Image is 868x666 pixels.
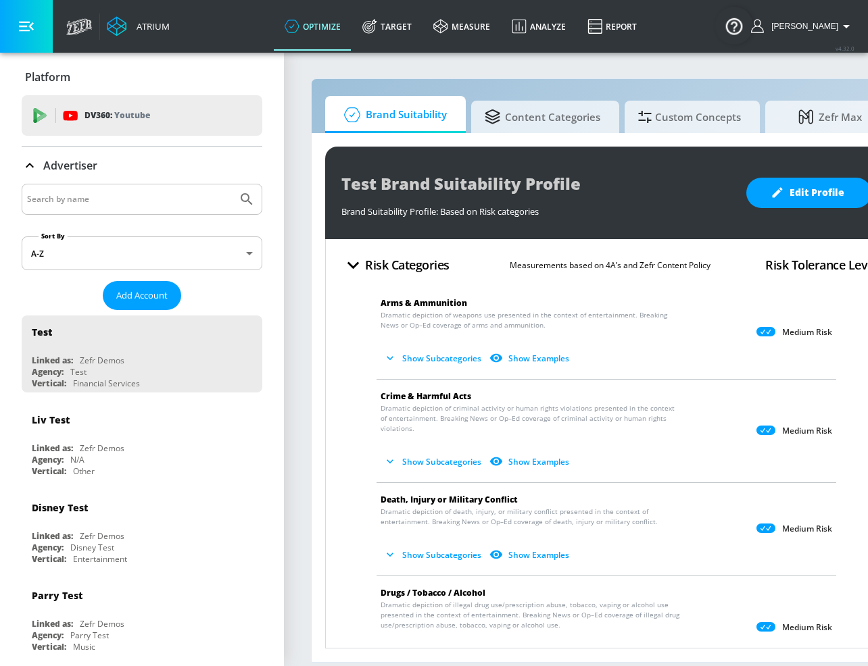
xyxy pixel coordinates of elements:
div: Parry TestLinked as:Zefr DemosAgency:Parry TestVertical:Music [22,579,262,656]
div: Brand Suitability Profile: Based on Risk categories [341,199,733,217]
button: Show Examples [487,347,575,369]
div: Liv Test [32,413,70,426]
a: Target [352,2,423,51]
a: optimize [274,2,352,51]
button: Risk Categories [336,249,455,281]
span: login as: justin.nim@zefr.com [766,22,838,31]
div: Parry Test [70,630,109,641]
a: Analyze [501,2,577,51]
div: TestLinked as:Zefr DemosAgency:TestVertical:Financial Services [22,315,262,392]
p: Youtube [114,108,150,122]
div: Zefr Demos [80,618,124,630]
span: Arms & Ammunition [381,297,467,309]
div: Test [70,366,87,378]
p: Measurements based on 4A’s and Zefr Content Policy [510,258,710,272]
h4: Risk Categories [365,255,450,274]
p: Medium Risk [782,622,832,633]
div: A-Z [22,236,262,270]
div: Vertical: [32,465,66,477]
p: Medium Risk [782,523,832,534]
button: Add Account [103,281,181,310]
div: Disney Test [70,542,114,553]
span: Edit Profile [773,184,844,201]
span: Dramatic depiction of criminal activity or human rights violations presented in the context of en... [381,403,681,434]
a: Atrium [107,16,170,36]
span: Dramatic depiction of death, injury, or military conflict presented in the context of entertainme... [381,507,681,527]
div: Disney TestLinked as:Zefr DemosAgency:Disney TestVertical:Entertainment [22,491,262,568]
p: Platform [25,70,70,84]
div: Vertical: [32,553,66,565]
div: Agency: [32,366,64,378]
button: [PERSON_NAME] [751,18,854,34]
div: Linked as: [32,442,73,454]
button: Show Examples [487,544,575,566]
p: Medium Risk [782,327,832,338]
div: Zefr Demos [80,442,124,454]
div: Vertical: [32,378,66,389]
div: Linked as: [32,355,73,366]
div: Linked as: [32,618,73,630]
span: v 4.32.0 [836,45,854,52]
div: N/A [70,454,85,465]
span: Content Categories [485,101,600,133]
div: Advertiser [22,147,262,184]
button: Show Subcategories [381,544,487,566]
div: Platform [22,58,262,96]
div: Liv TestLinked as:Zefr DemosAgency:N/AVertical:Other [22,403,262,480]
div: Agency: [32,542,64,553]
div: Parry Test [32,589,82,602]
span: Drugs / Tobacco / Alcohol [381,587,485,598]
span: Custom Concepts [638,101,741,133]
input: Search by name [27,190,232,208]
button: Show Examples [487,451,575,473]
span: Dramatic depiction of illegal drug use/prescription abuse, tobacco, vaping or alcohol use present... [381,600,681,630]
button: Show Subcategories [381,451,487,473]
div: Linked as: [32,530,73,542]
div: DV360: Youtube [22,95,262,136]
div: Vertical: [32,641,66,652]
a: measure [423,2,501,51]
p: DV360: [85,108,150,123]
button: Open Resource Center [715,7,753,45]
div: Entertainment [73,553,127,565]
span: Brand Suitability [339,99,447,131]
span: Death, Injury or Military Conflict [381,494,518,505]
label: Sort By [39,232,68,240]
div: Disney Test [32,501,88,514]
div: Zefr Demos [80,530,124,542]
p: Advertiser [43,158,97,173]
span: Dramatic depiction of weapons use presented in the context of entertainment. Breaking News or Op–... [381,310,681,330]
div: Test [32,326,52,338]
div: Zefr Demos [80,355,124,366]
span: Crime & Harmful Acts [381,390,471,402]
div: Agency: [32,630,64,641]
div: Other [73,465,95,477]
p: Medium Risk [782,426,832,436]
span: Add Account [116,288,168,303]
div: Music [73,641,95,652]
div: Agency: [32,454,64,465]
a: Report [577,2,648,51]
div: Atrium [131,20,170,32]
button: Show Subcategories [381,347,487,369]
div: Financial Services [73,378,140,389]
